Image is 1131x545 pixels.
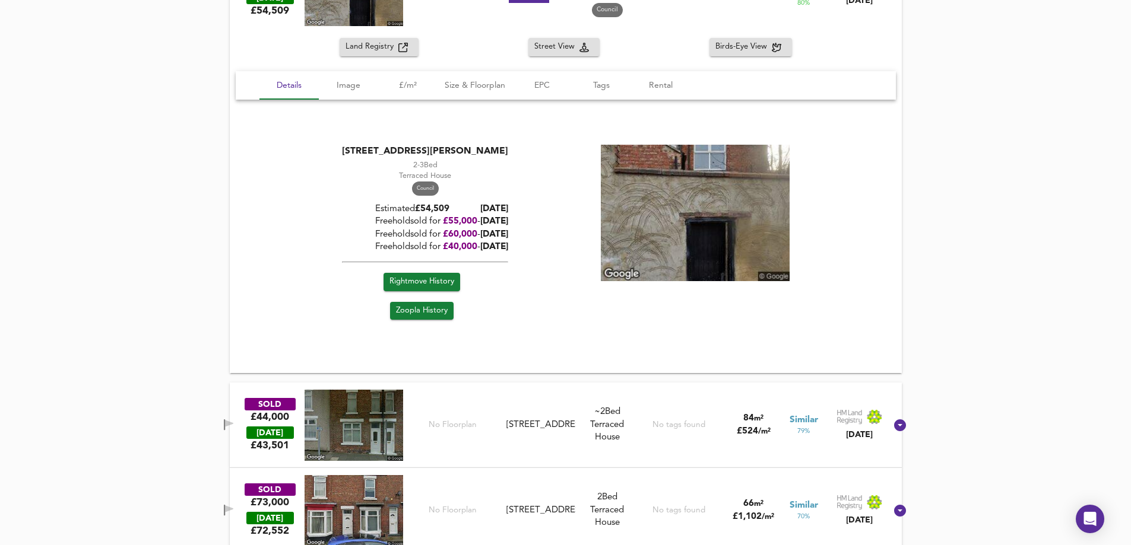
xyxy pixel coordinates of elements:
span: £ 54,509 [251,4,289,17]
span: / m² [758,428,771,435]
img: Land Registry [837,409,883,425]
div: SOLD [245,483,296,496]
span: £ 72,552 [251,524,289,537]
div: [STREET_ADDRESS][PERSON_NAME] [342,145,508,158]
span: Council [411,185,438,193]
div: [STREET_ADDRESS] [506,504,575,517]
span: [DATE] [480,230,508,239]
svg: Show Details [893,418,907,432]
span: Rental [638,78,683,93]
span: £ 43,501 [251,439,289,452]
div: SOLD£55,000 [DATE]£54,509No Floorplan[STREET_ADDRESS][PERSON_NAME]2-3Bed Terraced House Council N... [230,38,902,372]
span: £ 524 [737,427,771,436]
span: EPC [519,78,565,93]
span: Birds-Eye View [715,40,772,54]
button: Street View [528,38,600,56]
span: Council [592,5,623,14]
div: ~2 Bed [581,406,634,418]
div: Freehold sold for - [342,228,508,241]
span: / m² [762,513,774,521]
span: No Floorplan [429,419,477,431]
button: Birds-Eye View [709,38,792,56]
span: Tags [579,78,624,93]
div: £44,000 [251,410,289,423]
img: streetview [600,145,789,281]
span: £ 54,509 [415,205,449,213]
span: [DATE] [480,218,508,227]
div: 14 Montrose Street, DL1 1JU [502,504,580,517]
span: 79 % [797,426,810,436]
span: £ 1,102 [733,512,774,521]
span: £ 40,000 [443,243,477,252]
div: SOLD£44,000 [DATE]£43,501No Floorplan[STREET_ADDRESS]~2Bed Terraced HouseNo tags found84m²£524/m²... [230,383,902,468]
span: Street View [534,40,579,54]
div: No tags found [652,505,705,516]
a: Rightmove History [383,273,460,291]
span: 70 % [797,512,810,521]
b: [DATE] [480,205,508,213]
div: Terraced House [342,160,508,196]
div: Terraced House [581,406,634,444]
span: Zoopla History [395,304,447,318]
span: Land Registry [346,40,398,54]
span: Similar [790,414,818,426]
span: No Floorplan [429,505,477,516]
div: Freehold sold for - [342,216,508,228]
div: [DATE] [837,429,883,441]
span: 66 [743,499,754,508]
span: £/m² [385,78,430,93]
button: Land Registry [340,38,419,56]
div: We've estimated the total number of bedrooms from EPC data (5 heated rooms) [342,160,508,171]
div: 2 Bed Terraced House [581,491,634,529]
img: Land Registry [837,495,883,510]
div: [DATE] [246,426,294,439]
div: Open Intercom Messenger [1076,505,1104,533]
span: Rightmove History [389,275,454,289]
div: [STREET_ADDRESS] [506,419,575,431]
span: Details [267,78,312,93]
span: Image [326,78,371,93]
span: Similar [790,499,818,512]
span: 84 [743,414,754,423]
div: [DATE] [246,512,294,524]
span: £ 60,000 [443,230,477,239]
div: No tags found [652,419,705,431]
div: SOLD [245,398,296,410]
img: streetview [305,390,403,461]
span: [DATE] [480,243,508,252]
span: £ 55,000 [443,218,477,227]
div: £73,000 [251,496,289,509]
div: Freehold sold for - [342,241,508,254]
span: Size & Floorplan [445,78,505,93]
a: Zoopla History [389,302,453,320]
span: m² [754,500,763,508]
div: [DATE] [837,514,883,526]
span: m² [754,415,763,422]
div: Estimated [342,203,508,215]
